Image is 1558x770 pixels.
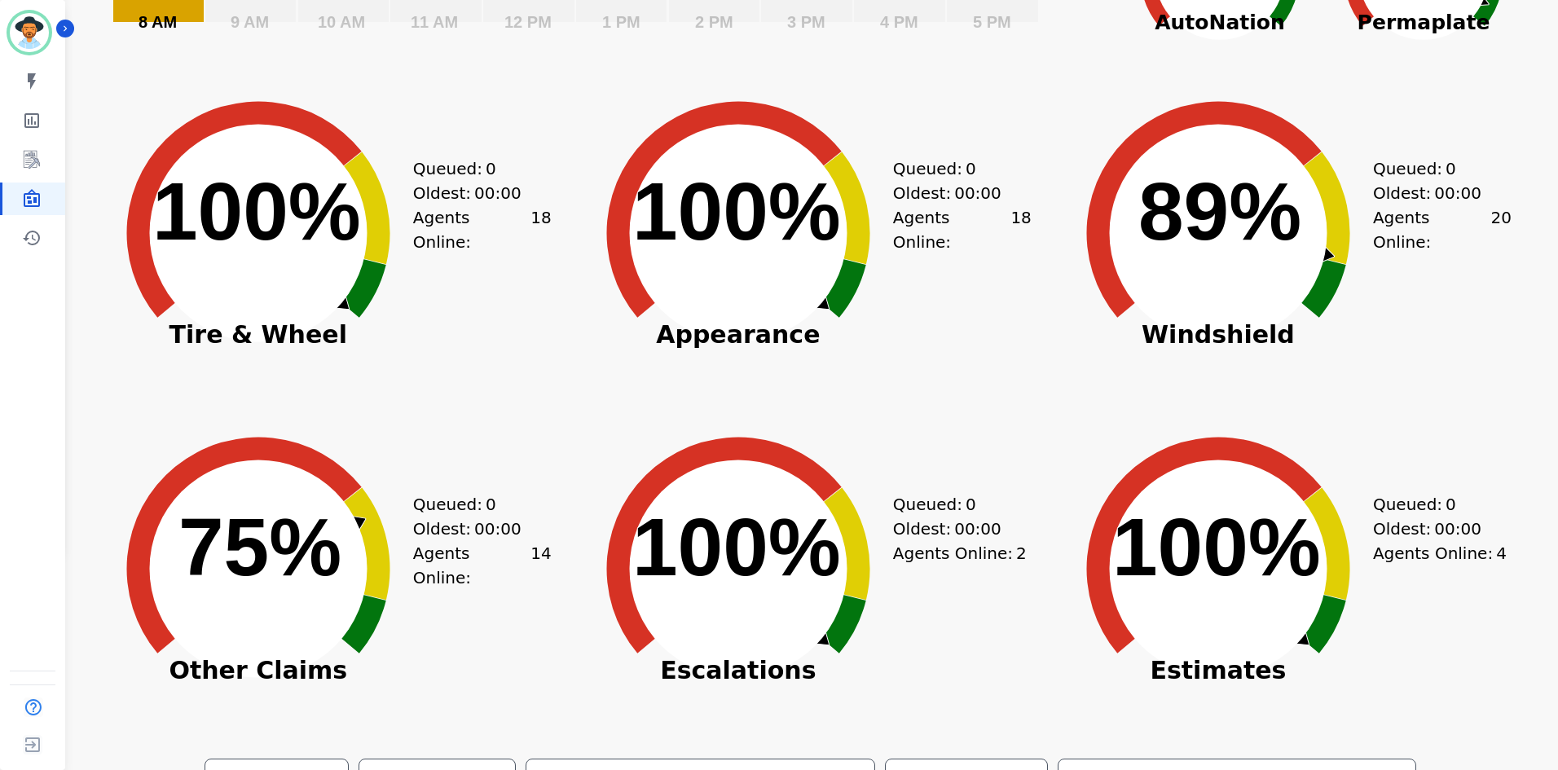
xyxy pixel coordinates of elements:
text: 89% [1138,165,1301,257]
text: 8 AM [139,13,177,31]
div: Queued: [1373,156,1495,181]
text: 10 AM [318,13,365,31]
div: Agents Online: [1373,205,1512,254]
div: Queued: [413,156,535,181]
div: Oldest: [1373,517,1495,541]
span: 00:00 [954,181,1001,205]
span: 00:00 [474,181,522,205]
text: 11 AM [411,13,458,31]
text: 1 PM [602,13,640,31]
span: Estimates [1055,662,1381,679]
img: Bordered avatar [10,13,49,52]
span: Escalations [575,662,901,679]
text: 100% [152,165,361,257]
span: 00:00 [1434,517,1481,541]
text: 75% [178,501,341,592]
span: Permaplate [1322,7,1525,38]
text: 2 PM [695,13,733,31]
span: 20 [1490,205,1511,254]
span: 4 [1496,541,1507,565]
span: 18 [1010,205,1031,254]
span: 2 [1016,541,1027,565]
text: 3 PM [787,13,825,31]
text: 5 PM [973,13,1011,31]
text: 9 AM [231,13,269,31]
div: Agents Online: [413,205,552,254]
div: Queued: [1373,492,1495,517]
span: 0 [1446,492,1456,517]
span: 14 [530,541,551,590]
span: 0 [966,492,976,517]
text: 100% [632,501,841,592]
div: Agents Online: [1373,541,1512,565]
span: Tire & Wheel [95,327,421,343]
div: Agents Online: [413,541,552,590]
span: 0 [486,156,496,181]
text: 100% [1112,501,1321,592]
div: Agents Online: [893,541,1032,565]
span: AutoNation [1118,7,1322,38]
div: Queued: [413,492,535,517]
div: Oldest: [413,181,535,205]
span: 0 [966,156,976,181]
span: 0 [1446,156,1456,181]
text: 4 PM [880,13,918,31]
span: 00:00 [954,517,1001,541]
span: 0 [486,492,496,517]
text: 100% [632,165,841,257]
span: Appearance [575,327,901,343]
span: Other Claims [95,662,421,679]
text: 12 PM [504,13,552,31]
div: Oldest: [893,181,1015,205]
span: 00:00 [474,517,522,541]
span: 18 [530,205,551,254]
div: Queued: [893,492,1015,517]
div: Oldest: [893,517,1015,541]
span: 00:00 [1434,181,1481,205]
div: Oldest: [1373,181,1495,205]
div: Agents Online: [893,205,1032,254]
div: Oldest: [413,517,535,541]
div: Queued: [893,156,1015,181]
span: Windshield [1055,327,1381,343]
